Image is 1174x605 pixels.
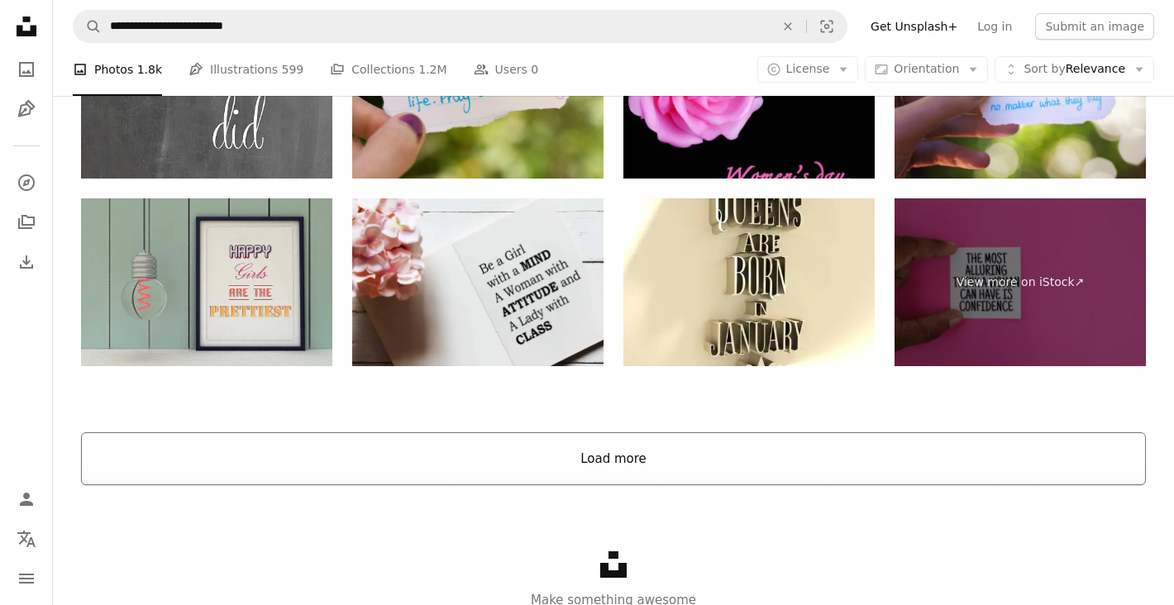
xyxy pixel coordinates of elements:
a: Illustrations [10,93,43,126]
a: Log in [967,13,1022,40]
button: Language [10,522,43,555]
a: Photos [10,53,43,86]
button: Sort byRelevance [995,56,1154,83]
button: Clear [770,11,806,42]
button: Search Unsplash [74,11,102,42]
span: Sort by [1024,62,1065,75]
form: Find visuals sitewide [73,10,847,43]
a: Users 0 [474,43,539,96]
img: Vintage queens crown silhouette. Motivation quote [623,198,875,366]
img: Woman Inspirational motivational quote. Happy girls are the prettiest. [81,198,332,366]
a: Collections 1.2M [330,43,446,96]
a: Collections [10,206,43,239]
span: Orientation [894,62,959,75]
button: Visual search [807,11,847,42]
a: View more on iStock↗ [895,198,1146,366]
a: Get Unsplash+ [861,13,967,40]
a: Home — Unsplash [10,10,43,46]
a: Explore [10,166,43,199]
button: Menu [10,562,43,595]
img: Inspirational quote - Be a girl with a mind, A woman with attitude and A lady with class [352,198,604,366]
a: Illustrations 599 [189,43,303,96]
span: Relevance [1024,61,1125,78]
a: Log in / Sign up [10,483,43,516]
span: 0 [531,60,538,79]
button: Orientation [865,56,988,83]
span: 599 [282,60,304,79]
a: Download History [10,245,43,279]
button: Load more [81,432,1146,485]
button: Submit an image [1035,13,1154,40]
span: License [786,62,830,75]
span: 1.2M [418,60,446,79]
button: License [757,56,859,83]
